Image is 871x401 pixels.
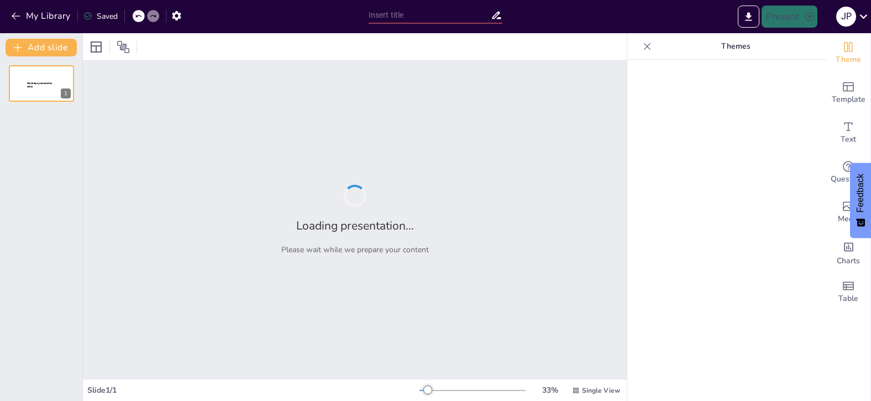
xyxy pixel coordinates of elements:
[826,113,870,153] div: Add text boxes
[83,11,118,22] div: Saved
[837,255,860,267] span: Charts
[836,6,856,28] button: J P
[281,244,429,255] p: Please wait while we prepare your content
[832,93,865,106] span: Template
[87,385,419,395] div: Slide 1 / 1
[369,7,491,23] input: Insert title
[836,7,856,27] div: J P
[826,232,870,272] div: Add charts and graphs
[582,386,620,395] span: Single View
[6,39,77,56] button: Add slide
[57,69,71,82] button: Cannot delete last slide
[656,33,815,60] p: Themes
[826,33,870,73] div: Change the overall theme
[826,192,870,232] div: Add images, graphics, shapes or video
[61,88,71,98] div: 1
[831,173,867,185] span: Questions
[826,73,870,113] div: Add ready made slides
[27,82,53,88] span: Sendsteps presentation editor
[87,38,105,56] div: Layout
[762,6,817,28] button: Present
[42,69,55,82] button: Duplicate Slide
[537,385,563,395] div: 33 %
[826,153,870,192] div: Get real-time input from your audience
[296,218,414,233] h2: Loading presentation...
[117,40,130,54] span: Position
[841,133,856,145] span: Text
[738,6,759,28] button: Export to PowerPoint
[836,54,861,66] span: Theme
[838,293,858,305] span: Table
[850,163,871,238] button: Feedback - Show survey
[856,174,865,212] span: Feedback
[826,272,870,312] div: Add a table
[8,7,75,25] button: My Library
[9,65,74,102] div: Sendsteps presentation editor1
[838,213,859,225] span: Media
